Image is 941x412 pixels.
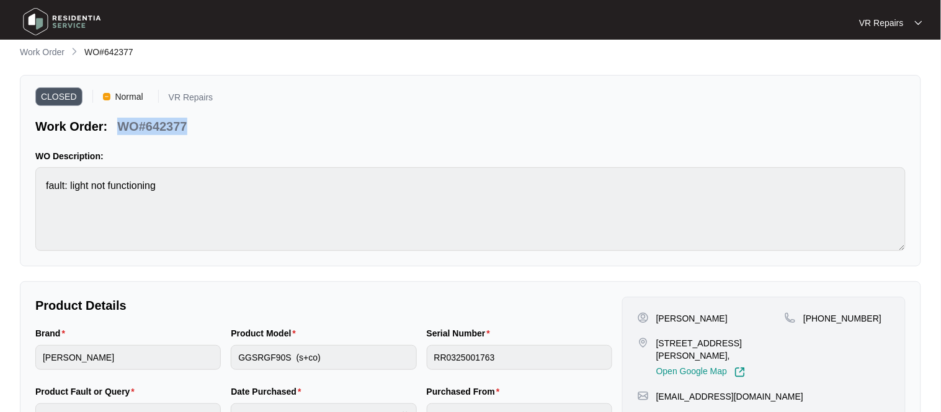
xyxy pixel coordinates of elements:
input: Product Model [231,345,416,370]
p: [PHONE_NUMBER] [803,312,881,325]
img: map-pin [785,312,796,323]
p: WO Description: [35,150,906,162]
label: Product Model [231,327,301,340]
textarea: fault: light not functioning [35,167,906,251]
label: Purchased From [427,385,505,398]
a: Open Google Map [656,367,746,378]
img: dropdown arrow [915,20,922,26]
img: residentia service logo [19,3,105,40]
label: Brand [35,327,70,340]
img: chevron-right [69,46,79,56]
img: map-pin [638,390,649,401]
p: [PERSON_NAME] [656,312,728,325]
input: Serial Number [427,345,612,370]
span: Normal [110,87,148,106]
label: Product Fault or Query [35,385,140,398]
input: Brand [35,345,221,370]
label: Serial Number [427,327,495,340]
img: Vercel Logo [103,93,110,100]
p: Work Order [20,46,65,58]
p: WO#642377 [117,118,187,135]
span: CLOSED [35,87,83,106]
p: VR Repairs [169,93,213,106]
span: WO#642377 [84,47,133,57]
p: Work Order: [35,118,107,135]
p: VR Repairs [859,17,904,29]
p: [EMAIL_ADDRESS][DOMAIN_NAME] [656,390,803,403]
img: user-pin [638,312,649,323]
p: Product Details [35,297,612,314]
img: Link-External [734,367,746,378]
label: Date Purchased [231,385,306,398]
p: [STREET_ADDRESS][PERSON_NAME], [656,337,785,362]
a: Work Order [17,46,67,59]
img: map-pin [638,337,649,348]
